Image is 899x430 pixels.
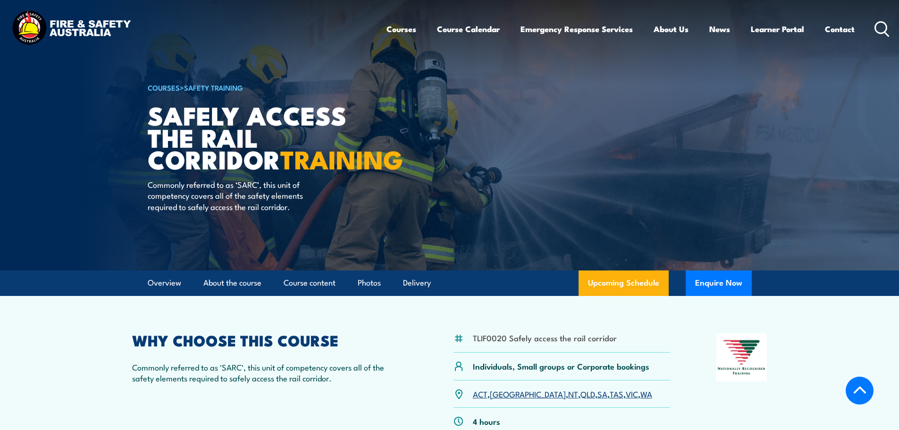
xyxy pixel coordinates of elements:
a: Contact [825,17,855,42]
a: COURSES [148,82,180,93]
button: Enquire Now [686,270,752,296]
a: Delivery [403,270,431,295]
a: Courses [386,17,416,42]
p: Individuals, Small groups or Corporate bookings [473,361,649,371]
a: Course content [284,270,336,295]
a: Upcoming Schedule [579,270,669,296]
a: About the course [203,270,261,295]
a: QLD [580,388,595,399]
a: NT [568,388,578,399]
strong: TRAINING [280,139,403,178]
p: , , , , , , , [473,388,652,399]
a: Overview [148,270,181,295]
a: About Us [654,17,689,42]
img: Nationally Recognised Training logo. [716,333,767,381]
a: Emergency Response Services [521,17,633,42]
a: [GEOGRAPHIC_DATA] [490,388,566,399]
a: WA [640,388,652,399]
a: SA [597,388,607,399]
h6: > [148,82,381,93]
h2: WHY CHOOSE THIS COURSE [132,333,408,346]
a: ACT [473,388,487,399]
p: 4 hours [473,416,500,427]
p: Commonly referred to as 'SARC', this unit of competency covers all of the safety elements require... [132,362,408,384]
a: TAS [610,388,623,399]
a: News [709,17,730,42]
a: VIC [626,388,638,399]
a: Learner Portal [751,17,804,42]
a: Course Calendar [437,17,500,42]
a: Safety Training [184,82,243,93]
p: Commonly referred to as ‘SARC’, this unit of competency covers all of the safety elements require... [148,179,320,212]
h1: Safely Access the Rail Corridor [148,104,381,170]
a: Photos [358,270,381,295]
li: TLIF0020 Safely access the rail corridor [473,332,617,343]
